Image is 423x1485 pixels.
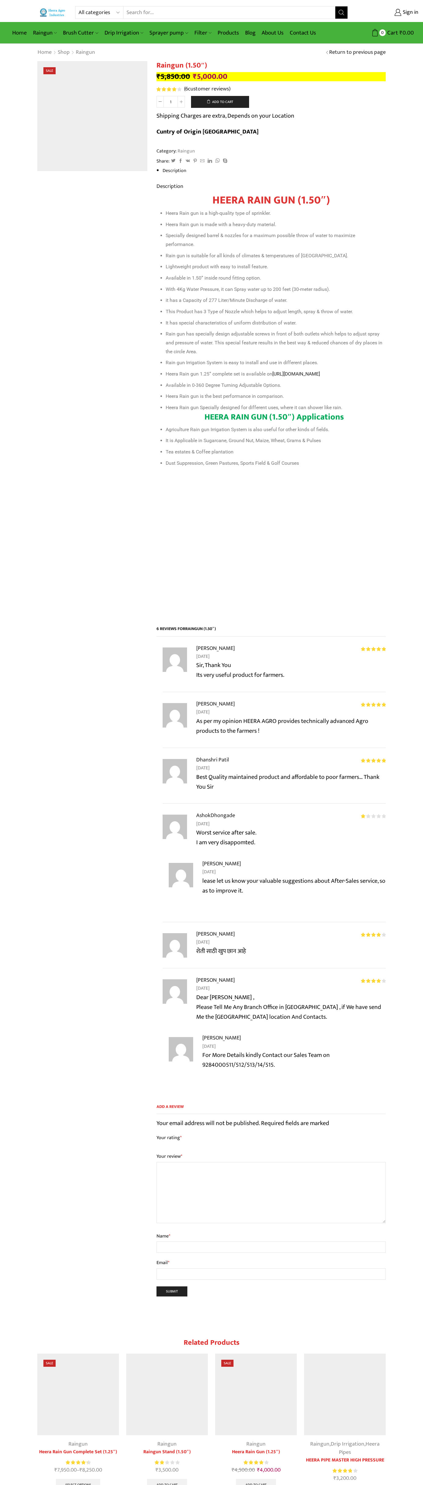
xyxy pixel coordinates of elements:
[202,1050,386,1070] p: For More Details kindly Contact our Sales Team on 9284000511/512/513/14/515.
[204,410,344,424] strong: HEERA RAIN GUN (1.50″) Applications
[212,191,330,209] strong: HEERA RAIN GUN (1.50″)
[156,87,176,91] span: Rated out of 5 based on customer ratings
[184,1336,240,1349] span: Related products
[399,28,414,38] bdi: 0.00
[79,1465,102,1475] bdi: 8,250.00
[287,26,319,40] a: Contact Us
[166,285,383,294] li: With 4Kg Water Pressure, it can Spray water up to 200 feet (30-meter radius).
[166,459,383,468] li: Dust Suppression, Green Pastures, Sports Field & Golf Courses
[244,1459,268,1466] div: Rated 4.00 out of 5
[221,1360,234,1367] span: Sale
[66,1459,87,1466] span: Rated out of 5
[310,1439,329,1449] a: Raingun
[196,985,386,992] time: [DATE]
[156,1232,386,1240] label: Name
[164,96,178,108] input: Product quantity
[177,147,195,155] a: Raingun
[166,381,383,390] li: Available in 0-360 Degree Turning Adjustable Options.
[156,626,386,636] h2: 6 reviews for
[101,26,146,40] a: Drip Irrigation
[331,1439,364,1449] a: Drip Irrigation
[333,1468,357,1474] div: Rated 3.86 out of 5
[166,358,383,367] li: Rain gun Irrigation System is easy to install and use in different places.
[166,448,383,457] li: Tea estates & Coffee plantation
[196,653,386,661] time: [DATE]
[156,127,259,137] b: Cuntry of Origin [GEOGRAPHIC_DATA]
[163,167,186,174] a: Description
[126,1448,208,1456] a: Raingun Stand (1.50″)
[196,699,235,708] strong: [PERSON_NAME]
[37,61,147,171] img: Heera Raingun 1.50
[333,1474,356,1483] bdi: 3,200.00
[196,946,386,956] p: शेती साठी खुप छान आहे
[166,307,383,316] li: This Product has 3 Type of Nozzle which helps to adjust length, spray & throw of water.
[196,828,386,847] p: Worst service after sale. I am very disappomted.
[354,27,414,38] a: 0 Cart ₹0.00
[202,1043,386,1050] time: [DATE]
[333,1468,352,1474] span: Rated out of 5
[123,6,335,19] input: Search for...
[401,9,418,16] span: Sign in
[156,61,386,70] h1: Raingun (1.50″)
[166,436,383,445] li: It is Applicable in Sugarcane, Ground Nut, Maize, Wheat, Grams & Pulses
[196,811,235,820] strong: AshokDhongade
[166,262,383,271] li: Lightweight product with easy to install feature.
[54,1465,57,1475] span: ₹
[361,758,386,763] span: Rated out of 5
[60,26,101,40] a: Brush Cutter
[196,716,386,736] p: As per my opinion HEERA AGRO provides technically advanced Agro products to the farmers !
[166,403,383,422] li: Heera Rain gun Specially designed for different uses, where it can shower like rain.
[156,1153,386,1160] label: Your review
[361,814,386,818] div: Rated 1 out of 5
[191,96,249,108] button: Add to cart
[68,1439,88,1449] a: Raingun
[196,764,386,772] time: [DATE]
[156,1286,187,1296] input: Submit
[166,220,383,229] li: Heera Rain gun is made with a heavy-duty material.
[43,1360,56,1367] span: Sale
[156,70,160,83] span: ₹
[196,755,229,764] strong: Dhanshri Patil
[166,425,383,434] li: Agriculture Rain gun Irrigation System is also useful for other kinds of fields.
[232,1465,234,1475] span: ₹
[246,1439,266,1449] a: Raingun
[166,296,383,305] li: it has a Capacity of 277 Liter/Minute Discharge of water.
[196,992,386,1022] p: Dear [PERSON_NAME] , Please Tell Me Any Branch Office in [GEOGRAPHIC_DATA] , if We have send Me t...
[335,6,348,19] button: Search button
[196,708,386,716] time: [DATE]
[155,1459,164,1466] span: Rated out of 5
[333,1474,336,1483] span: ₹
[196,660,386,680] p: Sir, Thank You Its very useful product for farmers.
[156,87,181,91] div: Rated 4.00 out of 5
[215,26,242,40] a: Products
[155,1459,179,1466] div: Rated 2.00 out of 5
[196,930,235,938] strong: [PERSON_NAME]
[57,49,70,57] a: Shop
[166,209,383,218] li: Heera Rain gun is a high-quality type of sprinkler.
[185,625,216,632] span: Raingun (1.50″)
[361,702,386,707] div: Rated 5 out of 5
[193,70,197,83] span: ₹
[156,1118,329,1128] span: Your email address will not be published. Required fields are marked
[157,1439,177,1449] a: Raingun
[166,370,383,379] li: Heera Rain gun 1.25” complete set is available on
[361,814,366,818] span: Rated out of 5
[185,84,188,94] span: 6
[196,976,235,985] strong: [PERSON_NAME]
[304,1354,386,1435] img: Heera Flex Pipe
[156,1104,386,1114] span: Add a review
[79,1465,82,1475] span: ₹
[156,87,182,91] span: 6
[37,1354,119,1435] img: Heera Rain Gun Complete Set
[166,392,383,401] li: Heera Rain gun is the best performance in comparison.
[75,49,95,57] a: Raingun
[244,1459,263,1466] span: Rated out of 5
[242,26,259,40] a: Blog
[399,28,403,38] span: ₹
[191,26,215,40] a: Filter
[232,1465,255,1475] bdi: 4,500.00
[329,49,386,57] a: Return to previous page
[304,1457,386,1464] a: HEERA PIPE MASTER HIGH PRESSURE
[196,772,386,792] p: Best Quality maintained product and affordable to poor farmers… Thank You Sir
[361,647,386,651] div: Rated 5 out of 5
